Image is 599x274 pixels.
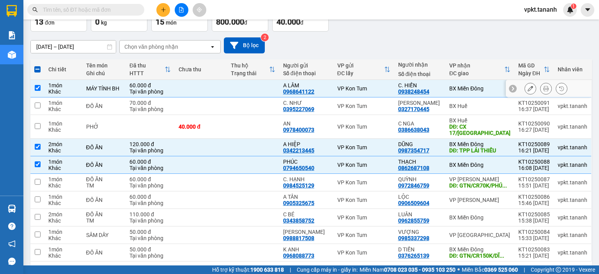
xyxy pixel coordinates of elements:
div: QUỲNH [398,176,441,182]
div: KT10250085 [518,211,550,217]
div: VP Kon Tum [337,124,390,130]
span: | [290,265,291,274]
div: Khác [48,235,78,241]
div: ĐỒ ĂN [86,144,122,150]
div: VP Kon Tum [337,85,390,92]
div: Trạng thái [231,70,269,76]
div: 1 món [48,120,78,127]
div: 16:21 [DATE] [518,147,550,154]
div: 1 món [48,100,78,106]
span: 800.000 [216,17,244,27]
div: 1 món [48,82,78,88]
div: ĐỒ ĂN [86,197,122,203]
div: 1 món [48,194,78,200]
div: ĐC giao [449,70,504,76]
div: 0905325675 [283,200,314,206]
div: Tại văn phòng [129,200,171,206]
input: Select a date range. [31,41,116,53]
div: 0862687108 [398,165,429,171]
div: PHỞ [86,124,122,130]
div: Tại văn phòng [129,88,171,95]
div: BX Miền Đông [449,85,510,92]
div: C NGA [398,120,441,127]
div: Đã thu [129,62,165,69]
div: 0938248454 [398,88,429,95]
div: A LÂM [283,82,330,88]
div: C LINH [398,100,441,106]
div: 2 món [48,141,78,147]
button: caret-down [581,3,594,17]
div: 1 món [48,176,78,182]
div: DĐ: GTN/CR70K/PHÚ NHUẬN [449,182,510,189]
div: Người nhận [398,62,441,68]
div: VP [PERSON_NAME] [449,197,510,203]
div: 0395227069 [283,106,314,112]
div: 2 món [48,211,78,217]
div: Tại văn phòng [129,106,171,112]
div: Thu hộ [231,62,269,69]
div: KT10250088 [518,159,550,165]
div: Khác [48,217,78,224]
div: HTTT [129,70,165,76]
div: vpkt.tananh [558,179,587,186]
div: KT10250083 [518,246,550,253]
div: D TIẾN [398,246,441,253]
span: Miền Nam [360,265,455,274]
div: 0984525129 [283,182,314,189]
strong: 0369 525 060 [484,267,518,273]
div: VP Kon Tum [337,214,390,221]
div: C BÉ [283,211,330,217]
div: C VÂN [283,229,330,235]
input: Tìm tên, số ĐT hoặc mã đơn [43,5,135,14]
span: đ [300,19,303,26]
th: Toggle SortBy [333,59,394,80]
div: 60.000 đ [129,82,171,88]
sup: 2 [261,34,269,41]
button: file-add [175,3,188,17]
div: 15:51 [DATE] [518,182,550,189]
span: đ [244,19,247,26]
div: Khác [48,106,78,112]
div: 0985337298 [398,235,429,241]
span: vpkt.tananh [518,5,563,14]
span: copyright [556,267,561,272]
div: VP Kon Tum [337,232,390,238]
div: VP Kon Tum [337,103,390,109]
div: 15:38 [DATE] [518,217,550,224]
div: 0327170445 [398,106,429,112]
div: VƯỢNG [398,229,441,235]
span: search [32,7,38,12]
span: file-add [179,7,184,12]
div: Khác [48,165,78,171]
span: notification [8,240,16,247]
div: TM [86,182,122,189]
div: 0794650540 [283,165,314,171]
svg: open [209,44,216,50]
div: Ngày ĐH [518,70,544,76]
div: 1 món [48,246,78,253]
button: aim [193,3,206,17]
span: Hỗ trợ kỹ thuật: [212,265,284,274]
th: Toggle SortBy [514,59,554,80]
div: C. HẠNH [283,176,330,182]
div: Số điện thoại [283,70,330,76]
div: K ANH [283,246,330,253]
div: A TÂN [283,194,330,200]
strong: 0708 023 035 - 0935 103 250 [384,267,455,273]
div: BX Miền Đông [449,246,510,253]
span: đơn [45,19,55,26]
span: ⚪️ [457,268,460,271]
div: Khác [48,253,78,259]
div: ĐỒ ĂN [86,103,122,109]
div: ĐỒ ĂN [86,176,122,182]
div: 0988817508 [283,235,314,241]
div: 1 món [48,229,78,235]
div: DĐ: TPP LÁI THIÊU [449,147,510,154]
span: plus [161,7,166,12]
div: 60.000 đ [129,159,171,165]
div: 120.000 đ [129,141,171,147]
div: KT10250091 [518,100,550,106]
div: VP Kon Tum [337,162,390,168]
div: 15:21 [DATE] [518,253,550,259]
div: 15:46 [DATE] [518,200,550,206]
